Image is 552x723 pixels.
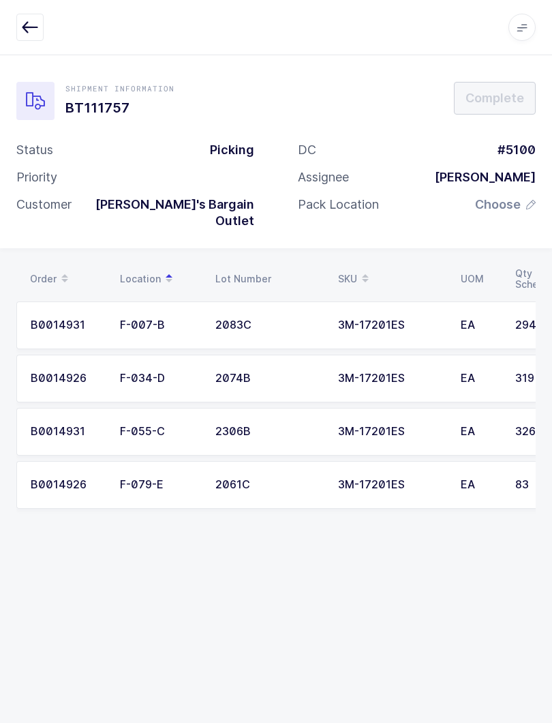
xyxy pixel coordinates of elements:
[31,426,104,438] div: B0014931
[298,196,379,213] div: Pack Location
[338,319,444,331] div: 3M-17201ES
[461,372,499,385] div: EA
[461,274,499,284] div: UOM
[215,479,322,491] div: 2061C
[215,426,322,438] div: 2306B
[120,372,199,385] div: F-034-D
[31,479,104,491] div: B0014926
[120,426,199,438] div: F-055-C
[65,83,174,94] div: Shipment Information
[30,267,104,291] div: Order
[215,372,322,385] div: 2074B
[72,196,254,229] div: [PERSON_NAME]'s Bargain Outlet
[338,267,444,291] div: SKU
[465,89,524,106] span: Complete
[298,142,316,158] div: DC
[31,319,104,331] div: B0014931
[497,143,536,157] span: #5100
[298,169,349,186] div: Assignee
[475,196,536,213] button: Choose
[475,196,521,213] span: Choose
[120,267,199,291] div: Location
[199,142,254,158] div: Picking
[16,142,53,158] div: Status
[454,82,536,115] button: Complete
[215,274,322,284] div: Lot Number
[461,319,499,331] div: EA
[215,319,322,331] div: 2083C
[461,479,499,491] div: EA
[424,169,536,186] div: [PERSON_NAME]
[338,372,444,385] div: 3M-17201ES
[65,97,174,119] h1: BT111757
[338,479,444,491] div: 3M-17201ES
[16,196,72,229] div: Customer
[31,372,104,385] div: B0014926
[338,426,444,438] div: 3M-17201ES
[120,319,199,331] div: F-007-B
[16,169,57,186] div: Priority
[120,479,199,491] div: F-079-E
[461,426,499,438] div: EA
